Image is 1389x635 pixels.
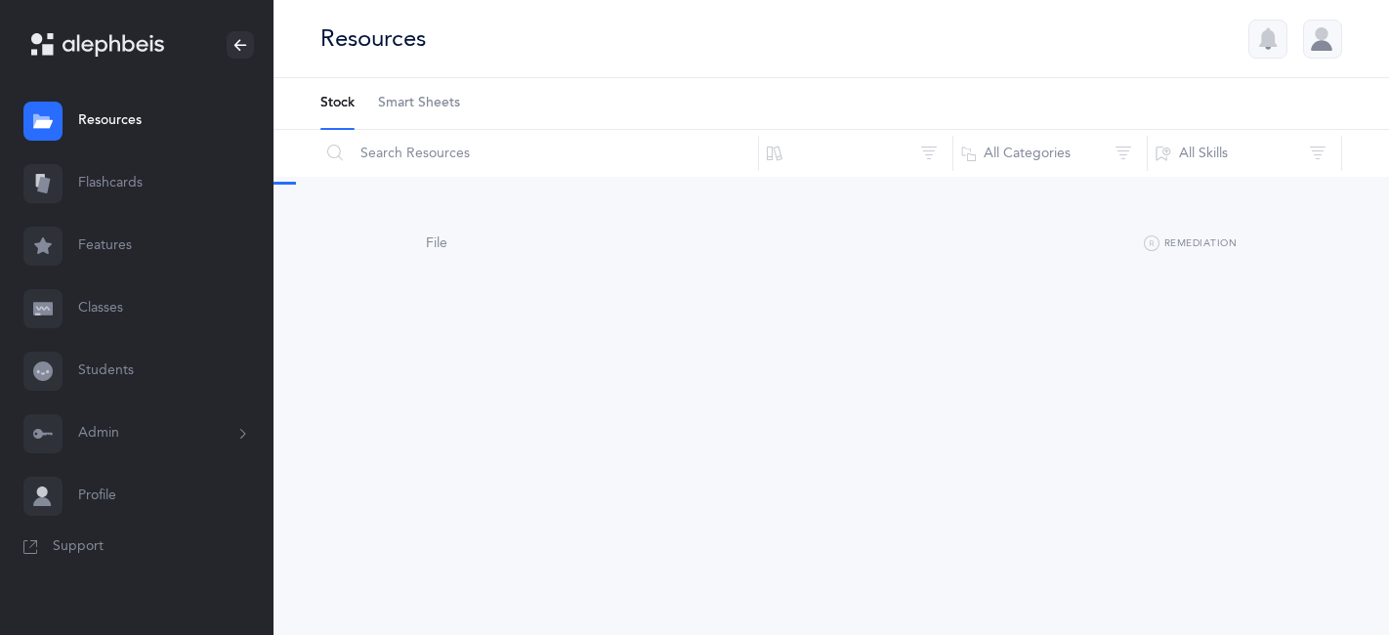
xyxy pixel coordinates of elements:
[952,130,1148,177] button: All Categories
[319,130,759,177] input: Search Resources
[1144,233,1237,256] button: Remediation
[53,537,104,557] span: Support
[1147,130,1342,177] button: All Skills
[426,235,447,251] span: File
[320,22,426,55] div: Resources
[378,94,460,113] span: Smart Sheets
